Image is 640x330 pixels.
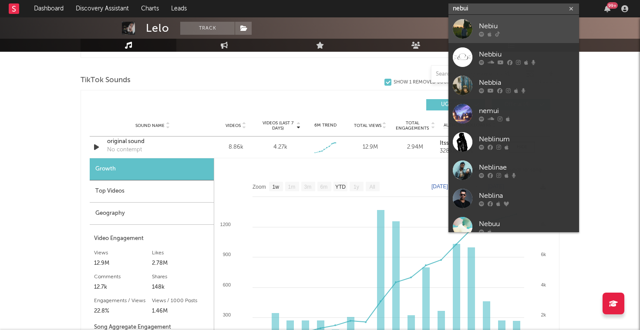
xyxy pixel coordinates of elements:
[479,134,575,144] div: Neblinum
[479,190,575,201] div: Neblina
[94,282,152,293] div: 12.7k
[479,162,575,173] div: Neblinae
[90,180,214,203] div: Top Videos
[305,122,346,129] div: 6M Trend
[152,258,210,269] div: 2.78M
[146,22,169,35] div: Lelo
[431,71,523,78] input: Search by song name or URL
[448,128,579,156] a: Neblinum
[288,184,296,190] text: 1m
[260,120,296,131] span: Videos (last 7 days)
[94,248,152,258] div: Views
[320,184,328,190] text: 6m
[479,77,575,88] div: Nebbia
[354,123,381,128] span: Total Views
[395,143,435,152] div: 2.94M
[448,43,579,71] a: Nebbiu
[90,203,214,225] div: Geography
[607,2,618,9] div: 99 +
[448,184,579,213] a: Neblina
[226,123,241,128] span: Videos
[479,49,575,60] div: Nebbiu
[479,21,575,31] div: Nebiu
[604,5,610,12] button: 99+
[180,22,235,35] button: Track
[448,213,579,241] a: Nebuu
[253,184,266,190] text: Zoom
[444,123,491,128] span: Author / Followers
[273,143,287,152] div: 4.27k
[479,219,575,229] div: Nebuu
[107,137,198,146] a: original sound
[216,143,256,152] div: 8.86k
[220,222,231,227] text: 1200
[152,272,210,282] div: Shares
[369,184,375,190] text: All
[94,233,209,244] div: Video Engagement
[107,146,142,154] div: No contempt
[152,296,210,306] div: Views / 1000 Posts
[350,143,391,152] div: 12.9M
[479,106,575,116] div: nemui
[431,183,448,190] text: [DATE]
[448,156,579,184] a: Neblinae
[152,306,210,317] div: 1.46M
[223,282,231,287] text: 600
[223,312,231,317] text: 300
[448,15,579,43] a: Nebiu
[440,148,500,154] div: 328 followers
[135,123,165,128] span: Sound Name
[395,120,430,131] span: Total Engagements
[541,252,546,257] text: 6k
[448,100,579,128] a: nemui
[304,184,312,190] text: 3m
[152,282,210,293] div: 148k
[94,296,152,306] div: Engagements / Views
[273,184,280,190] text: 1w
[541,282,546,287] text: 4k
[541,312,546,317] text: 2k
[448,3,579,14] input: Search for artists
[354,184,359,190] text: 1y
[440,140,500,147] a: Itsshinek
[448,71,579,100] a: Nebbia
[223,252,231,257] text: 900
[432,102,472,107] span: UGC ( 61 )
[440,140,463,146] strong: Itsshinek
[94,258,152,269] div: 12.9M
[90,158,214,180] div: Growth
[426,99,485,110] button: UGC(61)
[94,306,152,317] div: 22.8%
[152,248,210,258] div: Likes
[94,272,152,282] div: Comments
[335,184,346,190] text: YTD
